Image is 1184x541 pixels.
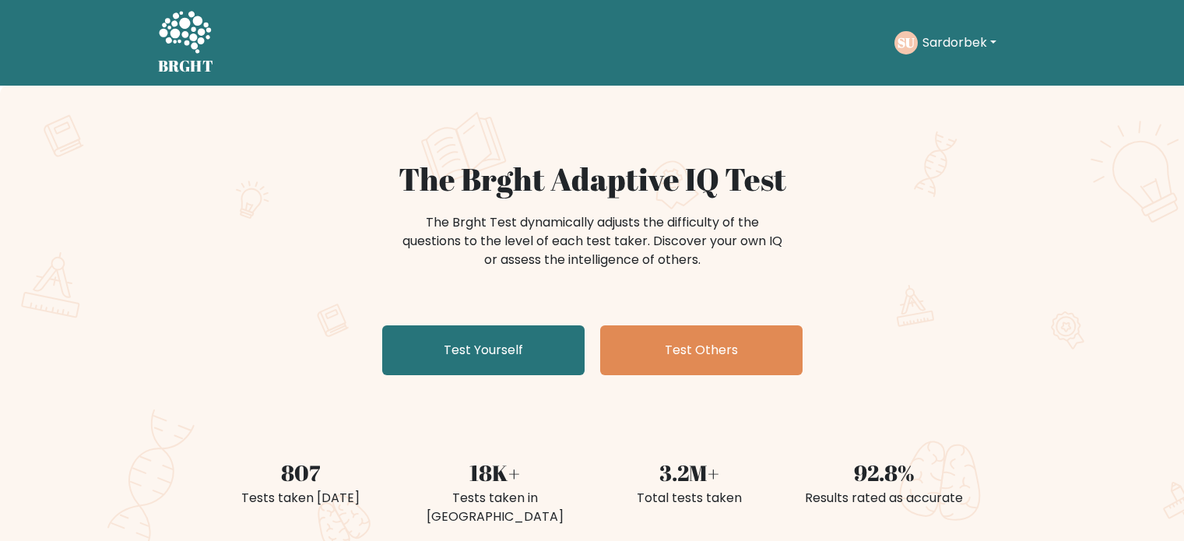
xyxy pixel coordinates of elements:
h1: The Brght Adaptive IQ Test [213,160,972,198]
div: Results rated as accurate [796,489,972,508]
div: The Brght Test dynamically adjusts the difficulty of the questions to the level of each test take... [398,213,787,269]
a: Test Yourself [382,325,585,375]
text: SU [898,33,915,51]
div: 807 [213,456,388,489]
div: Tests taken in [GEOGRAPHIC_DATA] [407,489,583,526]
div: Tests taken [DATE] [213,489,388,508]
a: BRGHT [158,6,214,79]
a: Test Others [600,325,803,375]
div: 3.2M+ [602,456,778,489]
div: 18K+ [407,456,583,489]
div: Total tests taken [602,489,778,508]
h5: BRGHT [158,57,214,76]
button: Sardorbek [918,33,1001,53]
div: 92.8% [796,456,972,489]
